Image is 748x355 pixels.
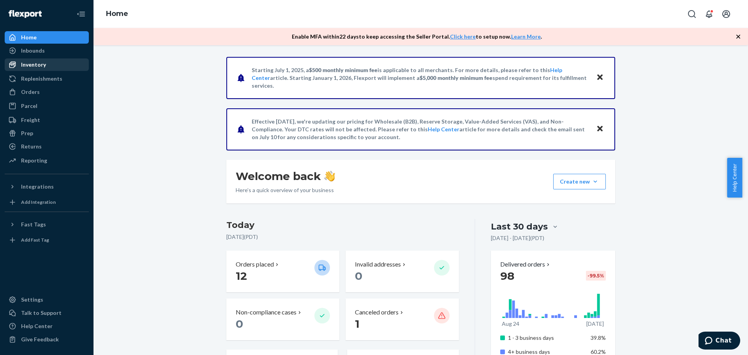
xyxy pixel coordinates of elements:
button: Close [595,124,605,135]
button: Help Center [727,158,742,198]
button: Invalid addresses 0 [346,251,459,292]
a: Learn More [511,33,541,40]
p: Canceled orders [355,308,399,317]
h1: Welcome back [236,169,335,183]
button: Create new [553,174,606,189]
button: Talk to Support [5,307,89,319]
div: Help Center [21,322,53,330]
span: $5,000 monthly minimum fee [420,74,492,81]
a: Replenishments [5,72,89,85]
button: Fast Tags [5,218,89,231]
img: hand-wave emoji [324,171,335,182]
span: $500 monthly minimum fee [309,67,378,73]
button: Close Navigation [73,6,89,22]
a: Orders [5,86,89,98]
button: Canceled orders 1 [346,298,459,340]
button: Delivered orders [500,260,551,269]
div: Add Integration [21,199,56,205]
div: Replenishments [21,75,62,83]
p: Here’s a quick overview of your business [236,186,335,194]
div: Inbounds [21,47,45,55]
button: Open Search Box [684,6,700,22]
p: Effective [DATE], we're updating our pricing for Wholesale (B2B), Reserve Storage, Value-Added Se... [252,118,589,141]
a: Click here [450,33,476,40]
span: 1 [355,317,360,330]
p: Aug 24 [502,320,519,328]
div: Orders [21,88,40,96]
a: Returns [5,140,89,153]
p: Orders placed [236,260,274,269]
a: Help Center [5,320,89,332]
div: Last 30 days [491,221,548,233]
a: Help Center [428,126,459,132]
div: Talk to Support [21,309,62,317]
button: Close [595,72,605,83]
p: Starting July 1, 2025, a is applicable to all merchants. For more details, please refer to this a... [252,66,589,90]
div: Returns [21,143,42,150]
a: Settings [5,293,89,306]
div: Prep [21,129,33,137]
div: Fast Tags [21,221,46,228]
button: Open notifications [701,6,717,22]
p: Non-compliance cases [236,308,296,317]
p: [DATE] - [DATE] ( PDT ) [491,234,544,242]
img: Flexport logo [9,10,42,18]
span: 39.8% [591,334,606,341]
a: Home [5,31,89,44]
div: Integrations [21,183,54,191]
div: Inventory [21,61,46,69]
a: Reporting [5,154,89,167]
div: Add Fast Tag [21,237,49,243]
a: Home [106,9,128,18]
button: Give Feedback [5,333,89,346]
button: Integrations [5,180,89,193]
a: Inbounds [5,44,89,57]
p: [DATE] ( PDT ) [226,233,459,241]
div: Parcel [21,102,37,110]
a: Freight [5,114,89,126]
div: -99.5 % [586,271,606,281]
p: [DATE] [586,320,604,328]
a: Parcel [5,100,89,112]
a: Add Fast Tag [5,234,89,246]
span: 98 [500,269,514,283]
p: Invalid addresses [355,260,401,269]
span: 12 [236,269,247,283]
h3: Today [226,219,459,231]
a: Inventory [5,58,89,71]
a: Prep [5,127,89,140]
span: 0 [355,269,362,283]
div: Settings [21,296,43,304]
div: Give Feedback [21,336,59,343]
div: Reporting [21,157,47,164]
span: 0 [236,317,243,330]
a: Add Integration [5,196,89,208]
ol: breadcrumbs [100,3,134,25]
button: Open account menu [718,6,734,22]
p: 1 - 3 business days [508,334,585,342]
div: Freight [21,116,40,124]
button: Orders placed 12 [226,251,339,292]
p: Enable MFA within 22 days to keep accessing the Seller Portal. to setup now. . [292,33,542,41]
span: 60.2% [591,348,606,355]
div: Home [21,34,37,41]
iframe: Opens a widget where you can chat to one of our agents [699,332,740,351]
button: Non-compliance cases 0 [226,298,339,340]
